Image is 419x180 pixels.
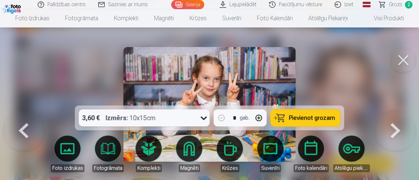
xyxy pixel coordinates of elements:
div: 10x15cm [106,109,156,126]
a: Atslēgu piekariņi [301,9,355,27]
div: Komplekti [136,164,162,172]
span: Grozs [389,1,402,8]
a: Krūzes [182,9,214,27]
a: Komplekti [130,136,167,172]
a: Magnēti [171,136,208,172]
a: Foto kalendāri [293,136,329,172]
a: Fotogrāmata [90,136,126,172]
a: Atslēgu piekariņi [333,136,370,172]
strong: Izmērs : [106,113,128,123]
a: Foto izdrukas [8,9,57,27]
a: Foto izdrukas [49,136,86,172]
a: Fotogrāmata [57,9,106,27]
div: Atslēgu piekariņi [333,164,370,172]
a: Komplekti [106,9,146,27]
div: Krūzes [221,164,239,172]
span: Pievienot grozam [289,115,335,121]
div: Magnēti [179,164,200,172]
a: Foto kalendāri [249,9,301,27]
div: Foto kalendāri [294,164,329,172]
a: Magnēti [146,9,182,27]
a: Visi produkti [355,9,412,27]
div: Fotogrāmata [92,164,124,172]
span: 2 [405,1,412,8]
div: Foto izdrukas [51,164,84,172]
a: Suvenīri [214,9,249,27]
div: Suvenīri [260,164,281,172]
img: /fa1 [3,3,23,14]
div: gab. [240,114,250,122]
a: Krūzes [211,136,248,172]
a: Suvenīri [252,136,289,172]
button: Pievienot grozam [271,109,340,126]
div: 3,60 € [79,109,103,126]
